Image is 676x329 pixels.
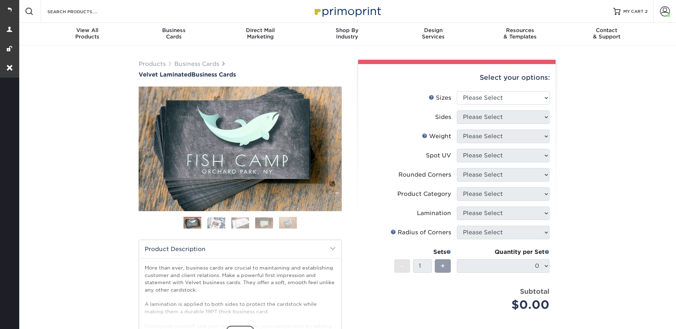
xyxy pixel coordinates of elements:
[645,9,647,14] span: 2
[139,240,341,258] h2: Product Description
[422,132,451,141] div: Weight
[440,261,445,271] span: +
[139,71,191,78] span: Velvet Laminated
[279,216,297,229] img: Business Cards 05
[304,27,390,40] div: Industry
[391,228,451,237] div: Radius of Corners
[217,27,304,40] div: Marketing
[47,7,116,16] input: SEARCH PRODUCTS.....
[139,61,166,67] a: Products
[44,23,131,46] a: View AllProducts
[390,27,477,40] div: Services
[130,27,217,33] span: Business
[311,4,383,19] img: Primoprint
[217,23,304,46] a: Direct MailMarketing
[477,27,563,40] div: & Templates
[184,214,201,232] img: Business Cards 01
[217,27,304,33] span: Direct Mail
[401,261,404,271] span: -
[563,27,650,40] div: & Support
[563,27,650,33] span: Contact
[304,23,390,46] a: Shop ByIndustry
[390,27,477,33] span: Design
[457,248,549,256] div: Quantity per Set
[364,64,550,91] div: Select your options:
[207,217,225,228] img: Business Cards 02
[429,94,451,102] div: Sizes
[397,190,451,198] div: Product Category
[623,9,644,15] span: MY CART
[417,209,451,218] div: Lamination
[44,27,131,33] span: View All
[426,151,451,160] div: Spot UV
[563,23,650,46] a: Contact& Support
[398,171,451,179] div: Rounded Corners
[304,27,390,33] span: Shop By
[231,217,249,228] img: Business Cards 03
[435,113,451,121] div: Sides
[520,287,549,295] strong: Subtotal
[255,217,273,228] img: Business Cards 04
[139,71,342,78] a: Velvet LaminatedBusiness Cards
[130,27,217,40] div: Cards
[462,296,549,313] div: $0.00
[477,23,563,46] a: Resources& Templates
[390,23,477,46] a: DesignServices
[130,23,217,46] a: BusinessCards
[477,27,563,33] span: Resources
[174,61,219,67] a: Business Cards
[44,27,131,40] div: Products
[139,71,342,78] h1: Business Cards
[139,47,342,250] img: Velvet Laminated 01
[394,248,451,256] div: Sets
